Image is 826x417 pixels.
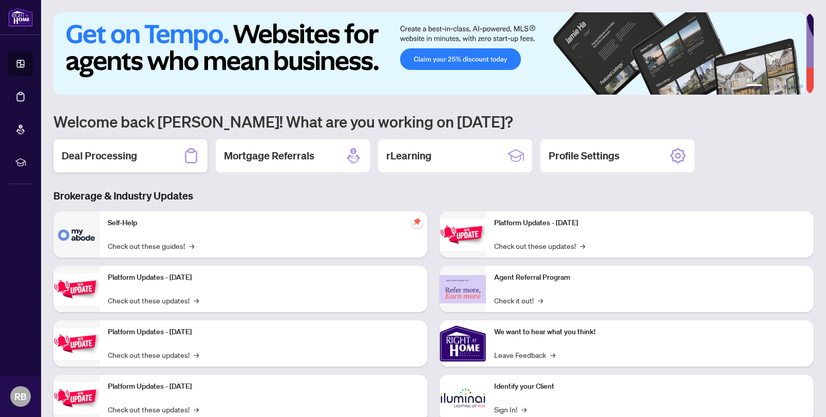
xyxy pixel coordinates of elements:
p: Identify your Client [494,381,805,392]
img: Agent Referral Program [440,275,486,303]
p: Platform Updates - [DATE] [108,327,419,338]
button: 1 [746,84,762,88]
img: Self-Help [53,211,100,258]
a: Check out these updates!→ [494,240,585,251]
p: Platform Updates - [DATE] [108,272,419,283]
button: 4 [783,84,787,88]
button: Open asap [785,381,816,412]
img: Slide 0 [53,12,806,95]
img: logo [8,8,33,27]
span: pushpin [411,215,423,228]
h2: rLearning [386,149,431,163]
p: Self-Help [108,217,419,229]
img: Platform Updates - July 8, 2025 [53,382,100,414]
a: Sign In!→ [494,404,527,415]
button: 2 [766,84,771,88]
a: Check out these updates!→ [108,295,199,306]
h3: Brokerage & Industry Updates [53,189,814,203]
p: Platform Updates - [DATE] [108,381,419,392]
p: Platform Updates - [DATE] [494,217,805,229]
a: Check out these guides!→ [108,240,194,251]
span: → [580,240,585,251]
span: → [194,349,199,360]
a: Check it out!→ [494,295,543,306]
img: Platform Updates - June 23, 2025 [440,219,486,251]
button: 6 [799,84,803,88]
h1: Welcome back [PERSON_NAME]! What are you working on [DATE]? [53,112,814,131]
span: → [550,349,555,360]
button: 5 [791,84,795,88]
h2: Deal Processing [62,149,137,163]
span: → [194,404,199,415]
h2: Mortgage Referrals [224,149,314,163]
p: We want to hear what you think! [494,327,805,338]
span: → [189,240,194,251]
span: → [521,404,527,415]
a: Check out these updates!→ [108,349,199,360]
p: Agent Referral Program [494,272,805,283]
h2: Profile Settings [549,149,619,163]
button: 3 [775,84,779,88]
a: Check out these updates!→ [108,404,199,415]
img: Platform Updates - July 21, 2025 [53,328,100,360]
span: RB [14,389,27,404]
a: Leave Feedback→ [494,349,555,360]
span: → [194,295,199,306]
span: → [538,295,543,306]
img: Platform Updates - September 16, 2025 [53,273,100,305]
img: We want to hear what you think! [440,320,486,367]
